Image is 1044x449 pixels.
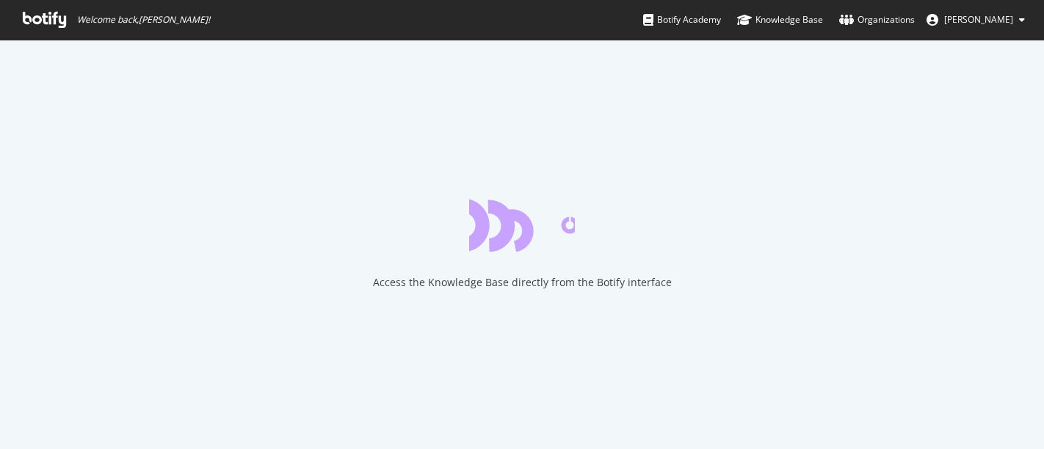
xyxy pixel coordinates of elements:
[839,12,915,27] div: Organizations
[373,275,672,290] div: Access the Knowledge Base directly from the Botify interface
[915,8,1037,32] button: [PERSON_NAME]
[737,12,823,27] div: Knowledge Base
[643,12,721,27] div: Botify Academy
[944,13,1013,26] span: Corinne Tynan
[77,14,210,26] span: Welcome back, [PERSON_NAME] !
[469,199,575,252] div: animation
